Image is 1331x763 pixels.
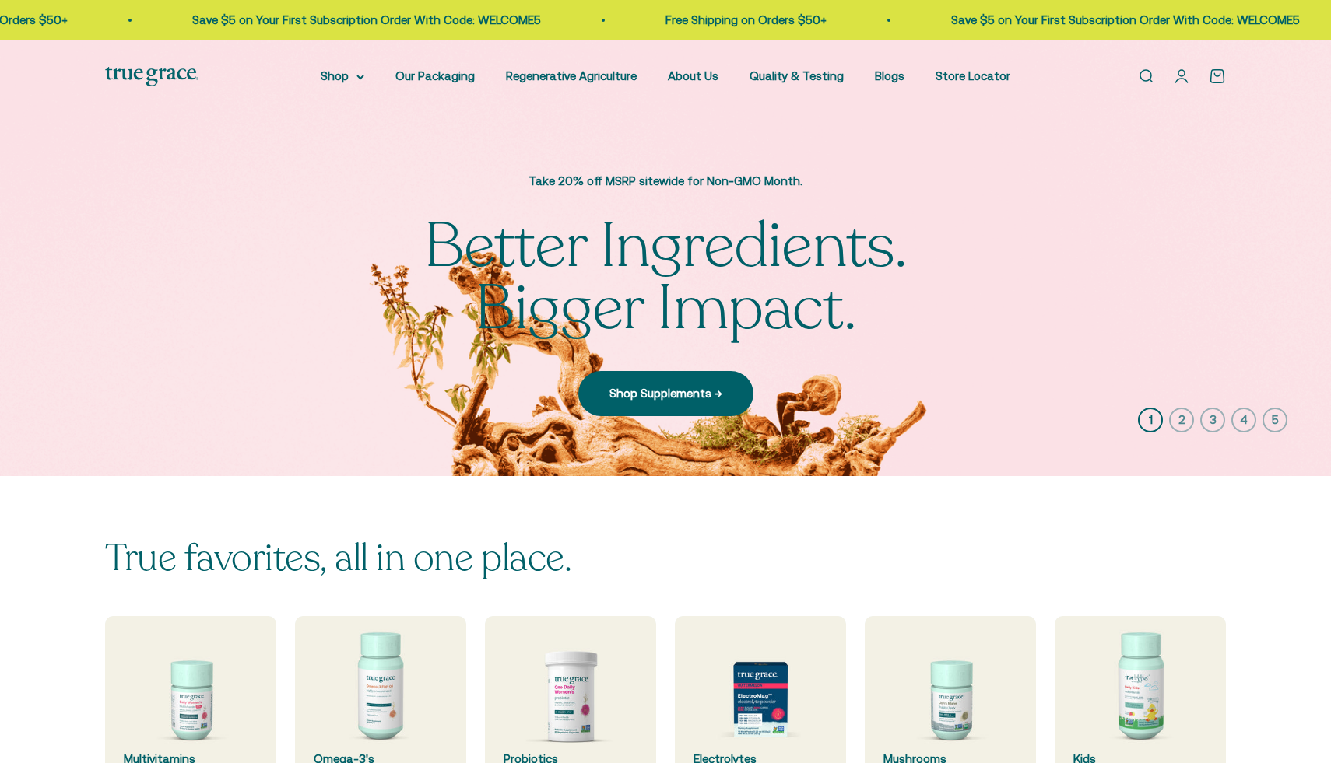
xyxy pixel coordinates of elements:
a: Quality & Testing [750,69,844,82]
a: Store Locator [936,69,1010,82]
summary: Shop [321,67,364,86]
a: Free Shipping on Orders $50+ [655,13,817,26]
a: Our Packaging [395,69,475,82]
a: Shop Supplements → [578,371,753,416]
split-lines: Better Ingredients. Bigger Impact. [424,204,908,351]
button: 5 [1263,408,1287,432]
a: Blogs [875,69,904,82]
button: 2 [1169,408,1194,432]
a: About Us [668,69,718,82]
p: Save $5 on Your First Subscription Order With Code: WELCOME5 [941,11,1290,30]
split-lines: True favorites, all in one place. [105,533,571,583]
p: Take 20% off MSRP sitewide for Non-GMO Month. [409,172,922,191]
p: Save $5 on Your First Subscription Order With Code: WELCOME5 [182,11,531,30]
button: 3 [1200,408,1225,432]
a: Regenerative Agriculture [506,69,637,82]
button: 4 [1231,408,1256,432]
button: 1 [1138,408,1163,432]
